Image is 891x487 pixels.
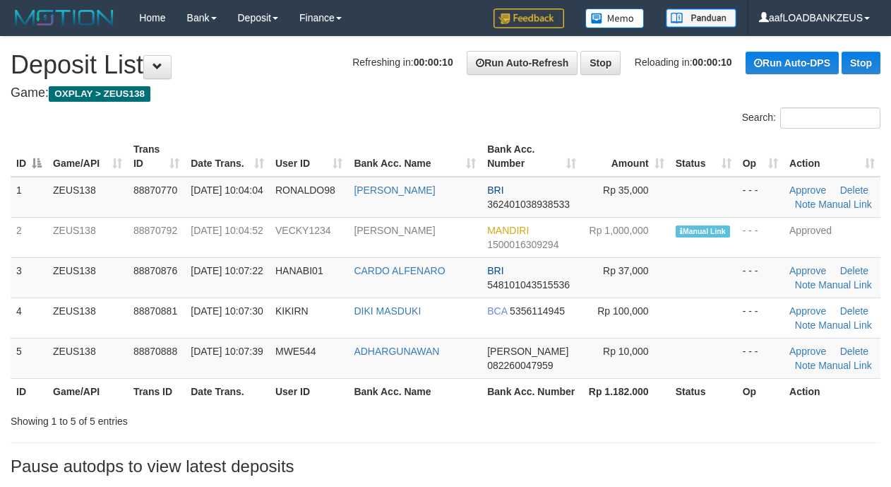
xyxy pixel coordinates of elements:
[47,257,128,298] td: ZEUS138
[354,265,445,276] a: CARDO ALFENARO
[737,298,784,338] td: - - -
[670,136,737,177] th: Status: activate to sort column ascending
[354,346,439,357] a: ADHARGUNAWAN
[275,265,323,276] span: HANABI01
[191,305,263,317] span: [DATE] 10:07:30
[737,338,784,378] td: - - -
[603,265,649,276] span: Rp 37,000
[47,177,128,218] td: ZEUS138
[795,279,816,291] a: Note
[133,265,177,276] span: 88870876
[737,177,784,218] td: - - -
[582,378,670,404] th: Rp 1.182.000
[275,184,335,196] span: RONALDO98
[11,7,118,28] img: MOTION_logo.png
[467,51,578,75] a: Run Auto-Refresh
[818,199,872,210] a: Manual Link
[275,305,309,317] span: KIKIRN
[693,57,732,68] strong: 00:00:10
[185,136,270,177] th: Date Trans.: activate to sort column ascending
[789,265,826,276] a: Approve
[840,184,868,196] a: Delete
[133,184,177,196] span: 88870770
[354,184,435,196] a: [PERSON_NAME]
[270,378,348,404] th: User ID
[789,346,826,357] a: Approve
[11,217,47,257] td: 2
[352,57,453,68] span: Refreshing in:
[487,199,570,210] span: Copy 362401038938533 to clipboard
[789,184,826,196] a: Approve
[275,225,331,236] span: VECKY1234
[784,378,880,404] th: Action
[11,457,880,476] h3: Pause autodps to view latest deposits
[795,319,816,331] a: Note
[11,136,47,177] th: ID: activate to sort column descending
[818,360,872,371] a: Manual Link
[487,225,529,236] span: MANDIRI
[676,225,730,237] span: Manually Linked
[818,319,872,331] a: Manual Link
[11,257,47,298] td: 3
[487,346,568,357] span: [PERSON_NAME]
[133,346,177,357] span: 88870888
[842,52,880,74] a: Stop
[47,298,128,338] td: ZEUS138
[840,346,868,357] a: Delete
[840,265,868,276] a: Delete
[597,305,648,317] span: Rp 100,000
[840,305,868,317] a: Delete
[191,225,263,236] span: [DATE] 10:04:52
[11,51,880,79] h1: Deposit List
[133,225,177,236] span: 88870792
[737,257,784,298] td: - - -
[133,305,177,317] span: 88870881
[737,217,784,257] td: - - -
[510,305,565,317] span: Copy 5356114945 to clipboard
[354,225,435,236] a: [PERSON_NAME]
[482,136,581,177] th: Bank Acc. Number: activate to sort column ascending
[582,136,670,177] th: Amount: activate to sort column ascending
[482,378,581,404] th: Bank Acc. Number
[742,107,880,129] label: Search:
[11,338,47,378] td: 5
[191,346,263,357] span: [DATE] 10:07:39
[414,57,453,68] strong: 00:00:10
[487,360,553,371] span: Copy 082260047959 to clipboard
[666,8,736,28] img: panduan.png
[635,57,732,68] span: Reloading in:
[737,136,784,177] th: Op: activate to sort column ascending
[487,184,503,196] span: BRI
[487,279,570,291] span: Copy 548101043515536 to clipboard
[270,136,348,177] th: User ID: activate to sort column ascending
[603,346,649,357] span: Rp 10,000
[789,305,826,317] a: Approve
[185,378,270,404] th: Date Trans.
[49,86,150,102] span: OXPLAY > ZEUS138
[11,298,47,338] td: 4
[191,265,263,276] span: [DATE] 10:07:22
[354,305,421,317] a: DIKI MASDUKI
[47,217,128,257] td: ZEUS138
[818,279,872,291] a: Manual Link
[11,177,47,218] td: 1
[580,51,621,75] a: Stop
[128,136,185,177] th: Trans ID: activate to sort column ascending
[795,199,816,210] a: Note
[11,409,361,428] div: Showing 1 to 5 of 5 entries
[11,86,880,100] h4: Game:
[191,184,263,196] span: [DATE] 10:04:04
[784,136,880,177] th: Action: activate to sort column ascending
[603,184,649,196] span: Rp 35,000
[47,136,128,177] th: Game/API: activate to sort column ascending
[590,225,649,236] span: Rp 1,000,000
[348,136,482,177] th: Bank Acc. Name: activate to sort column ascending
[275,346,316,357] span: MWE544
[494,8,564,28] img: Feedback.jpg
[487,239,558,250] span: Copy 1500016309294 to clipboard
[746,52,839,74] a: Run Auto-DPS
[780,107,880,129] input: Search:
[795,360,816,371] a: Note
[670,378,737,404] th: Status
[47,378,128,404] th: Game/API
